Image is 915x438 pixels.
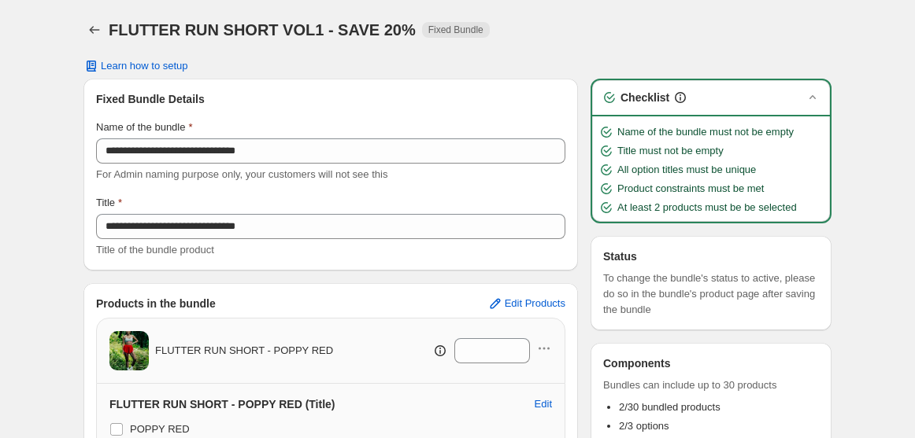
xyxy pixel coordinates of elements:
span: Product constraints must be met [617,181,764,197]
span: All option titles must be unique [617,162,756,178]
h3: Fixed Bundle Details [96,91,565,107]
span: FLUTTER RUN SHORT - POPPY RED [155,343,333,359]
span: 2/30 bundled products [619,401,721,413]
span: Fixed Bundle [428,24,483,36]
span: Bundles can include up to 30 products [603,377,819,393]
label: Title [96,195,122,211]
h3: Components [603,355,671,371]
h3: FLUTTER RUN SHORT - POPPY RED (Title) [109,396,335,412]
span: Name of the bundle must not be empty [617,124,794,140]
span: To change the bundle's status to active, please do so in the bundle's product page after saving t... [603,271,819,318]
span: Edit [535,398,552,410]
img: FLUTTER RUN SHORT - POPPY RED [109,325,149,377]
button: Edit [525,392,561,417]
span: For Admin naming purpose only, your customers will not see this [96,168,387,180]
button: Edit Products [478,291,575,316]
label: Name of the bundle [96,120,193,135]
button: Back [83,19,106,41]
span: 2/3 options [619,420,669,432]
span: Learn how to setup [101,60,188,72]
button: Learn how to setup [74,55,198,77]
span: At least 2 products must be be selected [617,200,797,215]
span: Title must not be empty [617,143,724,159]
span: Edit Products [505,297,565,310]
span: POPPY RED [130,423,190,435]
h3: Status [603,248,819,264]
h3: Products in the bundle [96,296,216,311]
span: Title of the bundle product [96,244,214,256]
h3: Checklist [620,90,669,105]
h1: FLUTTER RUN SHORT VOL1 - SAVE 20% [109,20,416,39]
